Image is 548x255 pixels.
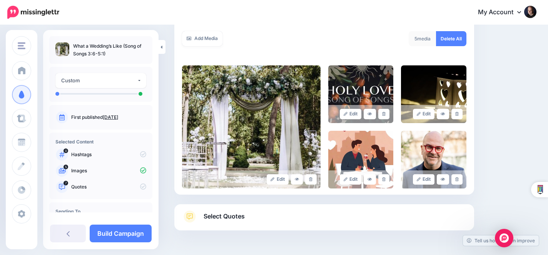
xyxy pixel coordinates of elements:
[103,114,118,120] a: [DATE]
[18,42,25,49] img: menu.png
[63,165,68,169] span: 5
[436,31,466,46] a: Delete All
[182,31,222,46] a: Add Media
[182,65,321,188] img: 8ebf57be76af65fcc57e0086434c034f_large.jpg
[340,109,362,119] a: Edit
[340,174,362,185] a: Edit
[63,181,68,185] span: 7
[204,211,245,222] span: Select Quotes
[413,174,435,185] a: Edit
[63,148,68,153] span: 0
[470,3,536,22] a: My Account
[401,65,466,123] img: 58393abdd2762f412e17866ff7773629_large.jpg
[495,229,513,247] div: Open Intercom Messenger
[71,167,146,174] p: Images
[71,114,146,121] p: First published
[55,208,146,214] h4: Sending To
[413,109,435,119] a: Edit
[61,76,137,85] div: Custom
[71,151,146,158] p: Hashtags
[414,36,417,42] span: 5
[55,73,146,88] button: Custom
[401,131,466,188] img: 72c767bfa24660937715d432b5398a3f_large.jpg
[55,42,69,56] img: 8ebf57be76af65fcc57e0086434c034f_thumb.jpg
[71,183,146,190] p: Quotes
[267,174,289,185] a: Edit
[328,131,394,188] img: e0870706ac7a239a970c96fc17238d5d_large.jpg
[328,65,394,123] img: bf38784c069e4ce5aeaf256db2d0d301_large.jpg
[73,42,146,58] p: What a Wedding’s Like (Song of Songs 3:6-5:1)
[182,210,466,230] a: Select Quotes
[409,31,436,46] div: media
[55,139,146,145] h4: Selected Content
[7,6,59,19] img: Missinglettr
[463,235,539,246] a: Tell us how we can improve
